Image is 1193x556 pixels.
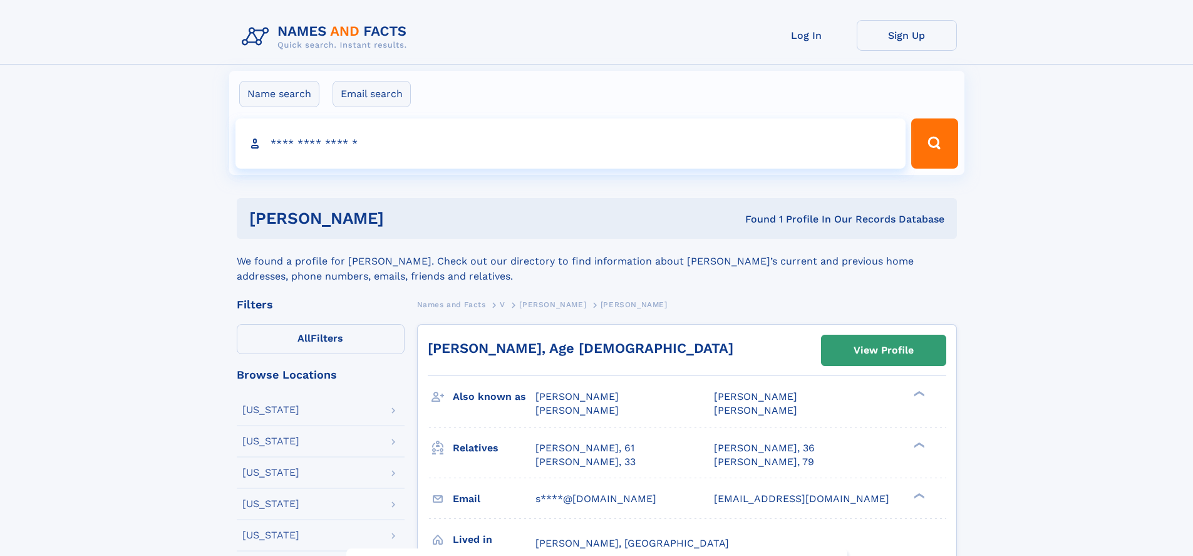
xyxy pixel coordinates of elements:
[453,529,535,550] h3: Lived in
[714,455,814,469] a: [PERSON_NAME], 79
[242,436,299,446] div: [US_STATE]
[242,499,299,509] div: [US_STATE]
[235,118,906,169] input: search input
[601,300,668,309] span: [PERSON_NAME]
[453,386,535,407] h3: Also known as
[854,336,914,365] div: View Profile
[911,118,958,169] button: Search Button
[519,300,586,309] span: [PERSON_NAME]
[714,391,797,402] span: [PERSON_NAME]
[535,441,634,455] a: [PERSON_NAME], 61
[237,299,405,310] div: Filters
[911,491,926,500] div: ❯
[242,468,299,478] div: [US_STATE]
[333,81,411,107] label: Email search
[911,441,926,449] div: ❯
[535,537,729,549] span: [PERSON_NAME], [GEOGRAPHIC_DATA]
[239,81,319,107] label: Name search
[237,369,405,380] div: Browse Locations
[714,441,815,455] a: [PERSON_NAME], 36
[822,335,946,365] a: View Profile
[428,340,733,356] a: [PERSON_NAME], Age [DEMOGRAPHIC_DATA]
[453,488,535,510] h3: Email
[519,296,586,312] a: [PERSON_NAME]
[714,493,889,505] span: [EMAIL_ADDRESS][DOMAIN_NAME]
[714,404,797,416] span: [PERSON_NAME]
[857,20,957,51] a: Sign Up
[237,20,417,54] img: Logo Names and Facts
[453,438,535,459] h3: Relatives
[297,332,311,344] span: All
[535,455,636,469] a: [PERSON_NAME], 33
[757,20,857,51] a: Log In
[249,211,565,226] h1: [PERSON_NAME]
[535,404,619,416] span: [PERSON_NAME]
[242,530,299,540] div: [US_STATE]
[911,390,926,398] div: ❯
[564,212,944,226] div: Found 1 Profile In Our Records Database
[500,300,505,309] span: V
[237,239,957,284] div: We found a profile for [PERSON_NAME]. Check out our directory to find information about [PERSON_N...
[535,391,619,402] span: [PERSON_NAME]
[500,296,505,312] a: V
[242,405,299,415] div: [US_STATE]
[417,296,486,312] a: Names and Facts
[237,324,405,354] label: Filters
